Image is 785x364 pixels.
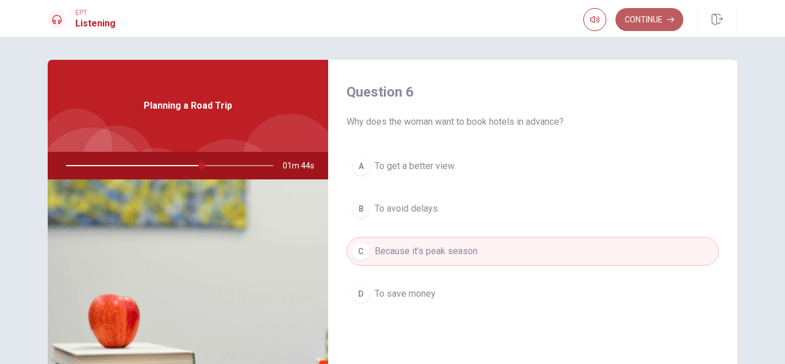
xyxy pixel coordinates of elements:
[144,99,232,113] span: Planning a Road Trip
[375,202,438,216] span: To avoid delays
[352,242,370,260] div: C
[352,157,370,175] div: A
[375,287,436,301] span: To save money
[347,115,719,129] span: Why does the woman want to book hotels in advance?
[347,152,719,181] button: ATo get a better view
[347,83,719,101] h4: Question 6
[615,8,683,31] button: Continue
[75,9,116,17] span: EPT
[347,237,719,266] button: CBecause it’s peak season
[347,194,719,223] button: BTo avoid delays
[352,200,370,218] div: B
[352,285,370,303] div: D
[375,159,455,173] span: To get a better view
[75,17,116,30] h1: Listening
[283,152,324,179] span: 01m 44s
[375,244,478,258] span: Because it’s peak season
[347,279,719,308] button: DTo save money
